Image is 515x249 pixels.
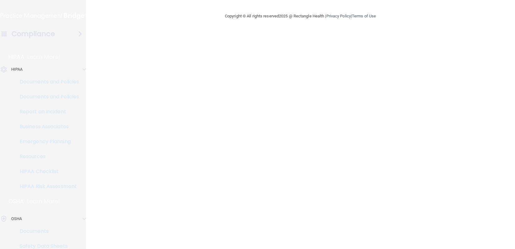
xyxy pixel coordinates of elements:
[12,30,55,38] h4: Compliance
[4,79,89,85] p: Documents and Policies
[352,14,376,18] a: Terms of Use
[27,198,60,205] p: Learn More!
[1,10,85,22] img: PMB logo
[4,153,89,160] p: Resources
[4,124,89,130] p: Business Associates
[187,6,414,26] div: Copyright © All rights reserved 2025 @ Rectangle Health | |
[4,94,89,100] p: Documents and Policies
[4,139,89,145] p: Emergency Planning
[27,53,61,61] p: Learn More!
[8,198,24,205] p: OSHA
[4,183,89,190] p: HIPAA Risk Assessment
[11,66,23,73] p: HIPAA
[326,14,351,18] a: Privacy Policy
[8,53,24,61] p: HIPAA
[4,228,89,234] p: Documents
[4,109,89,115] p: Report an Incident
[4,168,89,175] p: HIPAA Checklist
[11,215,22,223] p: OSHA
